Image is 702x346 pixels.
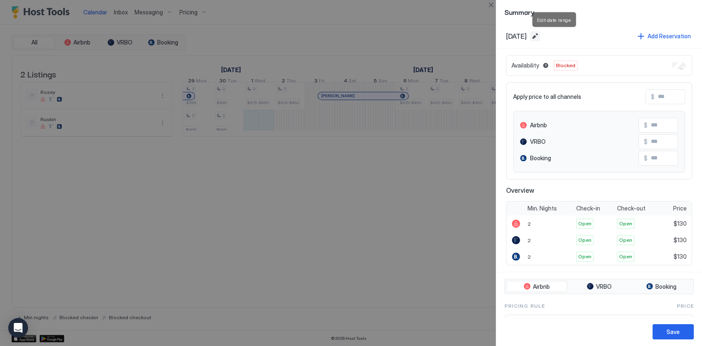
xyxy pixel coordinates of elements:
span: $130 [674,236,687,244]
button: Booking [631,281,692,292]
span: $ [651,93,655,101]
div: Add Reservation [648,32,691,40]
span: Open [578,220,591,227]
span: Open [619,236,632,244]
span: Booking [655,283,676,290]
span: Booking [530,154,551,162]
span: [DATE] [506,32,527,40]
span: Overview [506,186,692,194]
button: Airbnb [506,281,567,292]
span: $ [644,154,648,162]
span: VRBO [596,283,612,290]
button: Save [653,324,694,339]
span: Min. Nights [528,205,557,212]
span: Blocked [556,62,575,69]
span: 2 [528,237,531,243]
button: Blocked dates override all pricing rules and remain unavailable until manually unblocked [541,61,551,70]
span: Open [578,253,591,260]
span: Open [619,220,632,227]
span: Open [619,253,632,260]
span: Edit date range [537,17,571,23]
span: $ [644,122,648,129]
span: Summary [504,7,694,17]
span: Price [677,302,694,310]
span: 2 [528,254,531,260]
button: Edit date range [530,31,540,41]
span: VRBO [530,138,546,145]
span: Airbnb [530,122,547,129]
span: $130 [674,220,687,227]
span: Availability [511,62,539,69]
div: tab-group [504,279,694,295]
span: $ [644,138,648,145]
span: 2 [528,221,531,227]
span: Apply price to all channels [513,93,581,101]
span: Check-in [576,205,600,212]
span: Check-out [617,205,645,212]
div: Save [667,327,680,336]
span: $130 [674,253,687,260]
div: Open Intercom Messenger [8,318,28,338]
button: VRBO [569,281,629,292]
span: Price [673,205,687,212]
button: Add Reservation [636,30,692,42]
span: Airbnb [533,283,550,290]
span: Open [578,236,591,244]
span: Pricing Rule [504,302,545,310]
